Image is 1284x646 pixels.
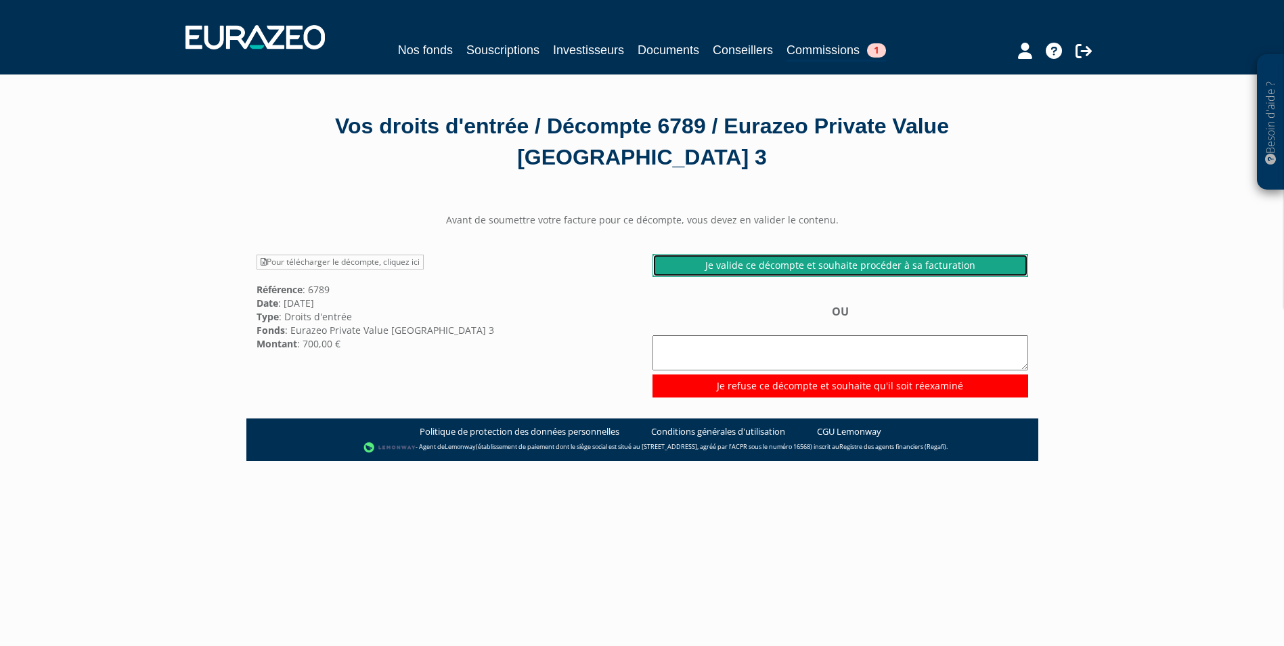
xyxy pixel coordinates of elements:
strong: Référence [257,283,303,296]
a: Investisseurs [553,41,624,60]
img: 1732889491-logotype_eurazeo_blanc_rvb.png [185,25,325,49]
a: Pour télécharger le décompte, cliquez ici [257,255,424,270]
strong: Fonds [257,324,285,337]
strong: Montant [257,337,297,350]
p: Besoin d'aide ? [1263,62,1279,184]
a: CGU Lemonway [817,425,881,438]
strong: Date [257,297,278,309]
a: Nos fonds [398,41,453,60]
a: Lemonway [445,442,476,451]
a: Souscriptions [466,41,539,60]
div: OU [652,304,1028,397]
img: logo-lemonway.png [363,441,416,454]
a: Commissions1 [787,41,886,62]
input: Je refuse ce décompte et souhaite qu'il soit réexaminé [652,374,1028,397]
a: Documents [638,41,699,60]
strong: Type [257,310,279,323]
div: Vos droits d'entrée / Décompte 6789 / Eurazeo Private Value [GEOGRAPHIC_DATA] 3 [257,111,1028,173]
a: Conseillers [713,41,773,60]
a: Registre des agents financiers (Regafi) [839,442,946,451]
div: - Agent de (établissement de paiement dont le siège social est situé au [STREET_ADDRESS], agréé p... [260,441,1025,454]
a: Conditions générales d'utilisation [651,425,785,438]
center: Avant de soumettre votre facture pour ce décompte, vous devez en valider le contenu. [246,213,1038,227]
a: Politique de protection des données personnelles [420,425,619,438]
a: Je valide ce décompte et souhaite procéder à sa facturation [652,254,1028,277]
div: : 6789 : [DATE] : Droits d'entrée : Eurazeo Private Value [GEOGRAPHIC_DATA] 3 : 700,00 € [246,254,642,350]
span: 1 [867,43,886,58]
